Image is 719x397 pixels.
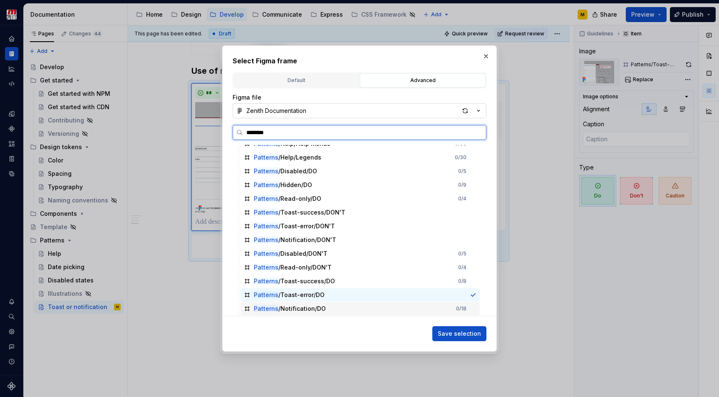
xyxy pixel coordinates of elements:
[254,195,321,203] div: /Read-only/DO
[254,195,278,202] mark: Patterns
[254,263,332,272] div: /Read-only/DON'T
[254,181,278,188] mark: Patterns
[458,264,466,271] div: 0 / 4
[254,291,278,298] mark: Patterns
[254,154,278,161] mark: Patterns
[233,93,261,102] label: Figma file
[254,305,278,312] mark: Patterns
[438,330,481,338] span: Save selection
[458,278,466,285] div: 0 / 8
[254,222,278,230] mark: Patterns
[254,167,317,175] div: /Disabled/DO
[458,182,466,188] div: 0 / 9
[455,154,466,161] div: 0 / 30
[254,167,278,175] mark: Patterns
[254,264,278,271] mark: Patterns
[254,236,278,243] mark: Patterns
[254,291,325,299] div: /Toast-error/DO
[236,76,356,85] div: Default
[254,222,335,230] div: /Toast-error/DON'T
[432,326,486,341] button: Save selection
[458,168,466,175] div: 0 / 5
[254,208,345,217] div: /Toast-success/DON'T
[363,76,483,85] div: Advanced
[254,305,326,313] div: /Notification/DO
[254,181,312,189] div: /Hidden/DO
[456,305,466,312] div: 0 / 18
[254,209,278,216] mark: Patterns
[254,277,278,285] mark: Patterns
[254,250,327,258] div: /Disabled/DON'T
[254,250,278,257] mark: Patterns
[458,250,466,257] div: 0 / 5
[233,103,486,118] button: Zenith Documentation
[246,107,306,115] div: Zenith Documentation
[254,277,335,285] div: /Toast-success/DO
[254,236,336,244] div: /Notification/DON'T
[458,195,466,202] div: 0 / 4
[254,153,321,162] div: /Help/Legends
[233,56,486,66] h2: Select Figma frame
